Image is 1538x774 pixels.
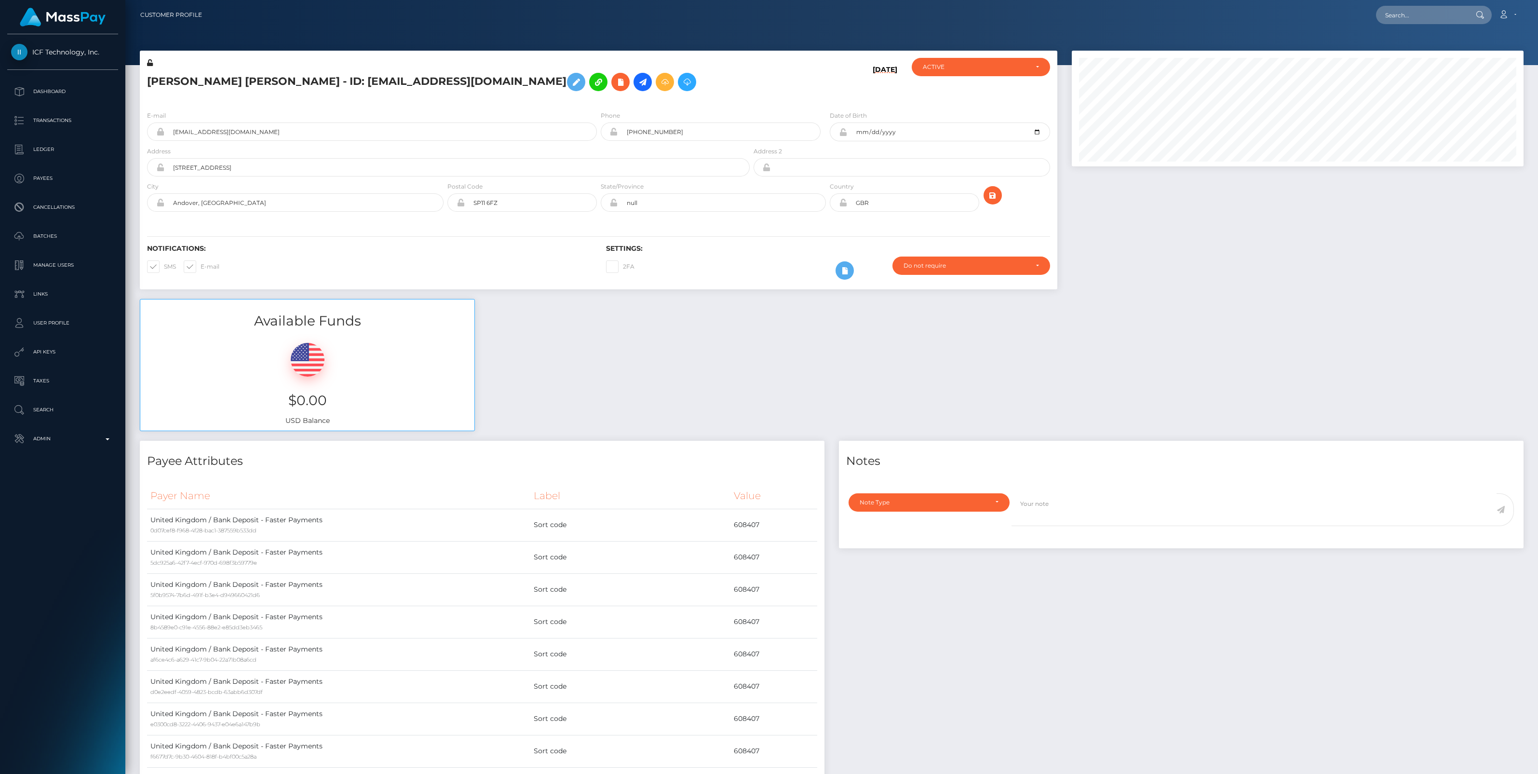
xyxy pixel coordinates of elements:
h6: Settings: [606,244,1051,253]
input: Search... [1376,6,1467,24]
label: E-mail [147,111,166,120]
button: ACTIVE [912,58,1050,76]
div: ACTIVE [923,63,1028,71]
label: Country [830,182,854,191]
button: Note Type [849,493,1010,512]
p: Manage Users [11,258,114,272]
p: Search [11,403,114,417]
h6: Notifications: [147,244,592,253]
p: Transactions [11,113,114,128]
p: Admin [11,432,114,446]
a: User Profile [7,311,118,335]
button: Do not require [892,257,1050,275]
a: Payees [7,166,118,190]
small: 0d07cef8-f968-4f28-bac1-387559b533dd [150,527,256,534]
small: 5f0b9574-7b6d-491f-b3e4-d949660421d6 [150,592,260,598]
img: USD.png [291,343,324,377]
td: 608407 [730,606,817,638]
td: 608407 [730,638,817,670]
label: State/Province [601,182,644,191]
p: User Profile [11,316,114,330]
h3: $0.00 [148,391,467,410]
td: United Kingdom / Bank Deposit - Faster Payments [147,541,530,573]
p: Dashboard [11,84,114,99]
label: Address [147,147,171,156]
td: 608407 [730,509,817,541]
th: Label [530,483,731,509]
div: Do not require [904,262,1028,270]
a: Cancellations [7,195,118,219]
td: 608407 [730,541,817,573]
small: af6ce4c6-a629-41c7-9b04-22a71b08a6cd [150,656,256,663]
small: 8b4589e0-c91e-4556-88e2-e85dd3eb3465 [150,624,262,631]
td: Sort code [530,670,731,703]
span: ICF Technology, Inc. [7,48,118,56]
a: Search [7,398,118,422]
p: Payees [11,171,114,186]
p: Taxes [11,374,114,388]
small: e0300cd8-3222-4406-9437-e04e6a147b9b [150,721,260,728]
a: Batches [7,224,118,248]
a: Ledger [7,137,118,162]
h4: Notes [846,453,1516,470]
small: f6677d7c-9b30-4604-818f-b4bf00c5a28a [150,753,256,760]
td: Sort code [530,703,731,735]
p: Links [11,287,114,301]
label: Postal Code [447,182,483,191]
td: Sort code [530,509,731,541]
td: 608407 [730,573,817,606]
p: Batches [11,229,114,244]
h6: [DATE] [873,66,897,99]
td: United Kingdom / Bank Deposit - Faster Payments [147,509,530,541]
td: United Kingdom / Bank Deposit - Faster Payments [147,638,530,670]
p: Cancellations [11,200,114,215]
a: Admin [7,427,118,451]
h3: Available Funds [140,312,474,330]
a: API Keys [7,340,118,364]
th: Value [730,483,817,509]
label: SMS [147,260,176,273]
small: d0e2eedf-4059-4823-bcdb-63abb6d307df [150,689,263,695]
p: API Keys [11,345,114,359]
td: United Kingdom / Bank Deposit - Faster Payments [147,573,530,606]
a: Taxes [7,369,118,393]
a: Manage Users [7,253,118,277]
td: United Kingdom / Bank Deposit - Faster Payments [147,735,530,767]
td: Sort code [530,735,731,767]
td: United Kingdom / Bank Deposit - Faster Payments [147,606,530,638]
label: Address 2 [754,147,782,156]
label: E-mail [184,260,219,273]
td: 608407 [730,670,817,703]
td: 608407 [730,735,817,767]
label: 2FA [606,260,634,273]
th: Payer Name [147,483,530,509]
a: Transactions [7,109,118,133]
div: USD Balance [140,331,474,431]
img: MassPay Logo [20,8,106,27]
td: Sort code [530,541,731,573]
a: Customer Profile [140,5,202,25]
h5: [PERSON_NAME] [PERSON_NAME] - ID: [EMAIL_ADDRESS][DOMAIN_NAME] [147,68,744,96]
label: City [147,182,159,191]
td: Sort code [530,573,731,606]
div: Note Type [860,499,987,506]
a: Initiate Payout [634,73,652,91]
td: Sort code [530,606,731,638]
label: Phone [601,111,620,120]
h4: Payee Attributes [147,453,817,470]
small: 5dc925a6-42f7-4ecf-970d-698f3b59779e [150,559,257,566]
p: Ledger [11,142,114,157]
td: Sort code [530,638,731,670]
td: United Kingdom / Bank Deposit - Faster Payments [147,670,530,703]
td: 608407 [730,703,817,735]
a: Dashboard [7,80,118,104]
a: Links [7,282,118,306]
img: ICF Technology, Inc. [11,44,27,60]
label: Date of Birth [830,111,867,120]
td: United Kingdom / Bank Deposit - Faster Payments [147,703,530,735]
